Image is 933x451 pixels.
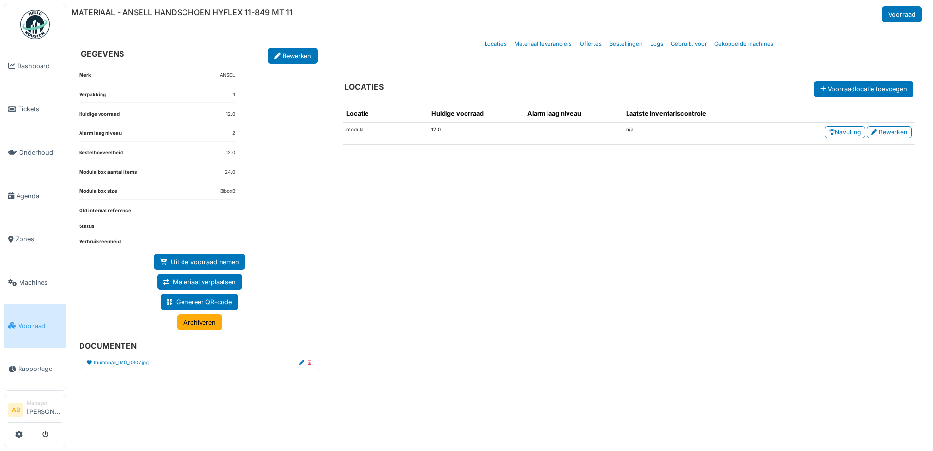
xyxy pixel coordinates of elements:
span: Tickets [18,104,62,114]
a: thumbnail_IMG_0307.jpg [94,359,149,367]
dt: Modula box aantal items [79,169,137,180]
dd: ANSEL [220,72,235,79]
th: Laatste inventariscontrole [622,105,763,123]
span: Voorraad [18,321,62,330]
dt: Old internal reference [79,207,131,215]
td: n/a [622,123,763,145]
span: Onderhoud [19,148,62,157]
h6: GEGEVENS [81,49,124,59]
a: Navulling [825,126,865,138]
dd: 12.0 [226,149,235,157]
dt: Verbruikseenheid [79,238,121,246]
th: Alarm laag niveau [524,105,622,123]
a: Dashboard [4,44,66,88]
dt: Alarm laag niveau [79,130,122,141]
a: Uit de voorraad nemen [154,254,245,270]
a: Materiaal leveranciers [510,33,576,56]
dt: Bestelhoeveelheid [79,149,123,161]
a: Rapportage [4,348,66,391]
h6: DOCUMENTEN [79,341,312,350]
td: modula [343,123,427,145]
dd: 12.0 [226,111,235,118]
a: Zones [4,218,66,261]
a: Bewerken [867,126,912,138]
div: Manager [27,399,62,407]
dd: 1 [233,91,235,99]
span: Zones [16,234,62,244]
a: Materiaal verplaatsen [157,274,242,290]
a: Gebruikt voor [667,33,710,56]
dt: Status [79,223,94,230]
li: [PERSON_NAME] [27,399,62,420]
h6: LOCATIES [345,82,384,92]
a: Gekoppelde machines [710,33,777,56]
button: Voorraadlocatie toevoegen [814,81,913,97]
a: Agenda [4,174,66,218]
a: Bestellingen [606,33,647,56]
img: Badge_color-CXgf-gQk.svg [20,10,50,39]
th: Huidige voorraad [427,105,524,123]
dt: Modula box size [79,188,117,199]
a: Voorraad [4,304,66,348]
span: Dashboard [17,61,62,71]
th: Locatie [343,105,427,123]
h6: MATERIAAL - ANSELL HANDSCHOEN HYFLEX 11-849 MT 11 [71,8,293,17]
dd: 2 [232,130,235,137]
a: Voorraad [882,6,922,22]
dd: 24.0 [225,169,235,176]
dt: Merk [79,72,91,83]
li: AB [8,403,23,417]
a: Offertes [576,33,606,56]
span: Rapportage [18,364,62,373]
dt: Huidige voorraad [79,111,120,122]
span: Agenda [16,191,62,201]
td: 12.0 [427,123,524,145]
a: Tickets [4,88,66,131]
a: Bewerken [268,48,318,64]
span: Machines [19,278,62,287]
a: Genereer QR-code [161,294,238,310]
a: Archiveren [177,314,222,330]
a: Machines [4,261,66,304]
a: Locaties [481,33,510,56]
a: AB Manager[PERSON_NAME] [8,399,62,423]
a: Logs [647,33,667,56]
dt: Verpakking [79,91,106,102]
dd: BiboxB [220,188,235,195]
a: Onderhoud [4,131,66,174]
